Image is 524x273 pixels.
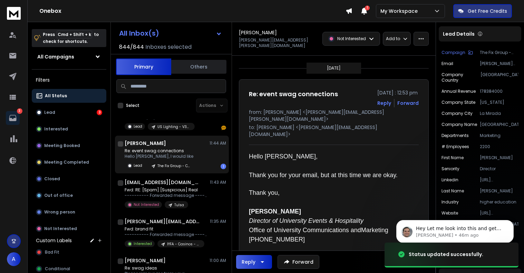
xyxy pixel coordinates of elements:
p: 2200 [480,144,518,149]
button: Reply [377,100,391,107]
div: 3 [97,110,102,115]
p: Interested [134,241,152,246]
p: Email [441,61,453,66]
p: industry [441,199,459,205]
p: Departments [441,133,469,138]
p: Meeting Booked [44,143,80,148]
button: Meeting Completed [32,155,106,169]
div: Hello [PERSON_NAME], [249,152,413,161]
a: 3 [6,111,20,125]
p: Closed [44,176,60,182]
p: Tulsa [174,202,184,208]
p: Director [480,166,518,172]
p: Campaign [441,50,465,55]
p: La Mirada [480,111,518,116]
h1: Re: event swag connections [249,89,338,99]
h1: [PERSON_NAME][EMAIL_ADDRESS][DOMAIN_NAME] [125,218,201,225]
p: higher education [480,199,518,205]
span: Bad Fit [45,249,59,255]
p: Get Free Credits [468,8,507,15]
p: Fwd: RE: [Spam] [Suspicious] Real [125,187,207,193]
p: [DATE] [327,65,341,71]
button: Interested [32,122,106,136]
button: All Status [32,89,106,103]
button: Out of office [32,189,106,202]
label: Select [126,103,139,108]
h1: [PERSON_NAME] [239,29,277,36]
p: Re: swag ideas [125,265,195,271]
div: Thank you for your email, but at this time we are okay. [249,171,413,180]
p: Last Name [441,188,464,194]
span: Conditional [45,266,70,272]
div: Status updated successfully. [409,251,483,258]
p: Not Interested [337,36,366,42]
p: Not Interested [134,202,159,207]
p: [PERSON_NAME] [480,155,518,161]
span: Cmd + Shift + k [57,30,92,38]
p: Re: event swag connections [125,148,195,154]
h1: [PERSON_NAME] [125,140,166,147]
p: 3 [17,108,22,114]
p: The Fix Group - C6V1 - Event Swag [157,163,191,169]
p: IYFA - Casinos - Lauren [167,242,200,247]
p: Press to check for shortcuts. [43,31,99,45]
button: Lead3 [32,106,106,119]
p: 11:43 AM [210,180,226,185]
i: Director of University Events & Hospitality [249,217,363,224]
button: Closed [32,172,106,186]
h3: Filters [32,75,106,85]
p: Hello [PERSON_NAME], I would like [125,154,195,159]
h1: [PERSON_NAME] [125,257,166,264]
p: Out of office [44,193,73,198]
p: Interested [44,126,68,132]
p: linkedin [441,177,458,183]
p: [PERSON_NAME][EMAIL_ADDRESS][PERSON_NAME][DOMAIN_NAME] [480,61,518,66]
span: 1 [365,6,370,10]
p: [PERSON_NAME] [480,188,518,194]
p: Not Interested [44,226,77,231]
p: ---------- Forwarded message --------- From: [PERSON_NAME] [125,193,207,198]
div: 1 [221,164,226,169]
p: [GEOGRAPHIC_DATA] [480,122,518,127]
font: [PHONE_NUMBER] [249,236,305,243]
button: Not Interested [32,222,106,236]
p: Annual Revenue [441,89,476,94]
button: Reply [236,255,272,269]
h1: Onebox [39,7,346,15]
p: 178384000 [480,89,518,94]
button: Meeting Booked [32,139,106,153]
p: The Fix Group - C6V1 - Event Swag [480,50,518,55]
div: Forward [397,100,419,107]
p: [GEOGRAPHIC_DATA] [481,72,518,83]
p: Wrong person [44,209,75,215]
p: Add to [386,36,400,42]
font: Thank you, [249,189,280,196]
button: Primary [116,58,171,75]
button: All Inbox(s) [114,26,227,40]
p: to: [PERSON_NAME] <[PERSON_NAME][EMAIL_ADDRESS][DOMAIN_NAME]> [249,124,419,138]
h3: Custom Labels [36,237,72,244]
p: Lead Details [443,30,475,37]
p: from: [PERSON_NAME] <[PERSON_NAME][EMAIL_ADDRESS][PERSON_NAME][DOMAIN_NAME]> [249,109,419,122]
iframe: Intercom notifications message [386,206,524,254]
p: 11:00 AM [210,258,226,263]
span: 844 / 844 [119,43,144,51]
p: My Workspace [380,8,420,15]
div: Reply [242,258,255,265]
p: Seniority [441,166,459,172]
p: All Status [45,93,67,99]
p: Meeting Completed [44,160,89,165]
p: Company Country [441,72,481,83]
p: Lead [134,163,142,168]
p: Fwd: brand fit [125,226,207,232]
p: ---------- Forwarded message --------- From: [PERSON_NAME] [125,232,207,237]
p: [URL][DOMAIN_NAME][PERSON_NAME] [480,177,518,183]
p: [DATE] : 12:53 pm [377,89,419,96]
button: A [7,252,21,266]
p: # Employees [441,144,469,149]
b: [PERSON_NAME] [249,208,301,215]
p: Company Name [441,122,477,127]
p: Lead [44,110,55,115]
